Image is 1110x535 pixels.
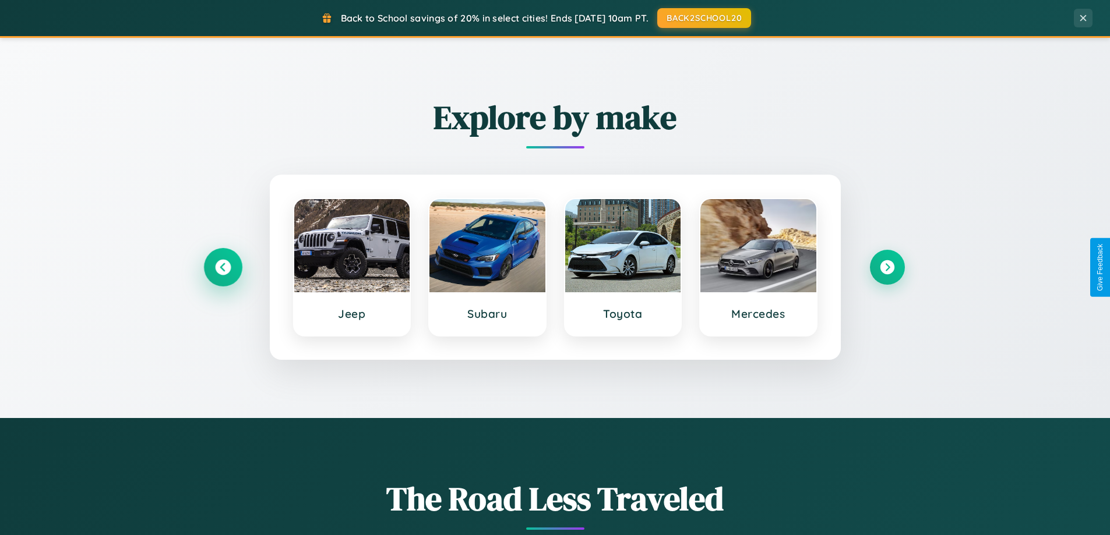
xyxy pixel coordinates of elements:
[441,307,534,321] h3: Subaru
[206,476,905,521] h1: The Road Less Traveled
[306,307,399,321] h3: Jeep
[657,8,751,28] button: BACK2SCHOOL20
[206,95,905,140] h2: Explore by make
[341,12,649,24] span: Back to School savings of 20% in select cities! Ends [DATE] 10am PT.
[577,307,669,321] h3: Toyota
[712,307,805,321] h3: Mercedes
[1096,244,1104,291] div: Give Feedback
